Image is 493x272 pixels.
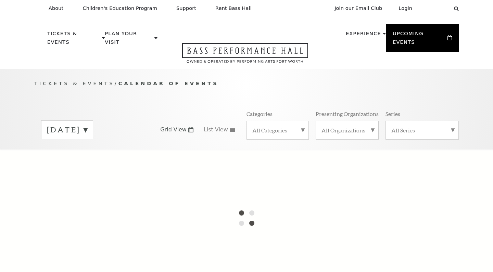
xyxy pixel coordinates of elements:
[34,80,115,86] span: Tickets & Events
[423,5,447,12] select: Select:
[246,110,273,117] p: Categories
[118,80,219,86] span: Calendar of Events
[215,5,252,11] p: Rent Bass Hall
[316,110,379,117] p: Presenting Organizations
[204,126,228,133] span: List View
[47,29,100,50] p: Tickets & Events
[346,29,381,42] p: Experience
[49,5,63,11] p: About
[176,5,196,11] p: Support
[83,5,157,11] p: Children's Education Program
[391,127,453,134] label: All Series
[385,110,400,117] p: Series
[321,127,373,134] label: All Organizations
[105,29,153,50] p: Plan Your Visit
[160,126,187,133] span: Grid View
[34,79,459,88] p: /
[252,127,303,134] label: All Categories
[47,125,87,135] label: [DATE]
[393,29,446,50] p: Upcoming Events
